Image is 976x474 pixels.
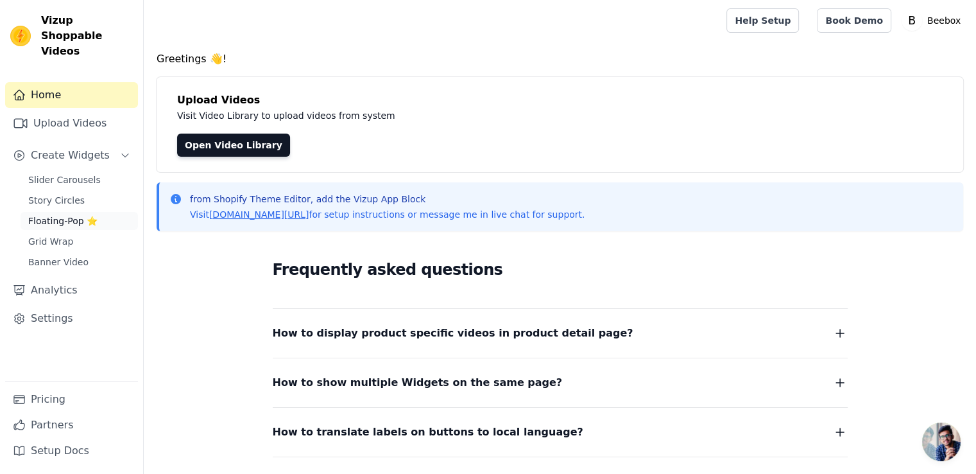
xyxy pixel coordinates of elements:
button: How to show multiple Widgets on the same page? [273,374,848,392]
span: How to translate labels on buttons to local language? [273,423,583,441]
a: Pricing [5,387,138,412]
button: B Beebox [902,9,966,32]
a: Slider Carousels [21,171,138,189]
a: Grid Wrap [21,233,138,250]
a: Partners [5,412,138,438]
h2: Frequently asked questions [273,257,848,283]
a: Floating-Pop ⭐ [21,212,138,230]
text: B [908,14,916,27]
a: Analytics [5,277,138,303]
span: Floating-Pop ⭐ [28,215,98,227]
button: How to display product specific videos in product detail page? [273,324,848,342]
span: Grid Wrap [28,235,73,248]
a: Open Video Library [177,134,290,157]
p: Visit Video Library to upload videos from system [177,108,752,123]
a: Home [5,82,138,108]
span: Create Widgets [31,148,110,163]
a: Settings [5,306,138,331]
a: [DOMAIN_NAME][URL] [209,209,309,220]
h4: Greetings 👋! [157,51,963,67]
span: Banner Video [28,256,89,268]
button: How to translate labels on buttons to local language? [273,423,848,441]
a: Upload Videos [5,110,138,136]
span: Vizup Shoppable Videos [41,13,133,59]
button: Create Widgets [5,143,138,168]
span: How to show multiple Widgets on the same page? [273,374,563,392]
a: Book Demo [817,8,891,33]
a: Banner Video [21,253,138,271]
a: Help Setup [726,8,799,33]
span: Slider Carousels [28,173,101,186]
a: Setup Docs [5,438,138,464]
p: from Shopify Theme Editor, add the Vizup App Block [190,193,585,206]
a: Story Circles [21,191,138,209]
img: Vizup [10,26,31,46]
span: How to display product specific videos in product detail page? [273,324,633,342]
span: Story Circles [28,194,85,207]
p: Visit for setup instructions or message me in live chat for support. [190,208,585,221]
h4: Upload Videos [177,92,943,108]
p: Beebox [922,9,966,32]
a: Open chat [922,423,961,461]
